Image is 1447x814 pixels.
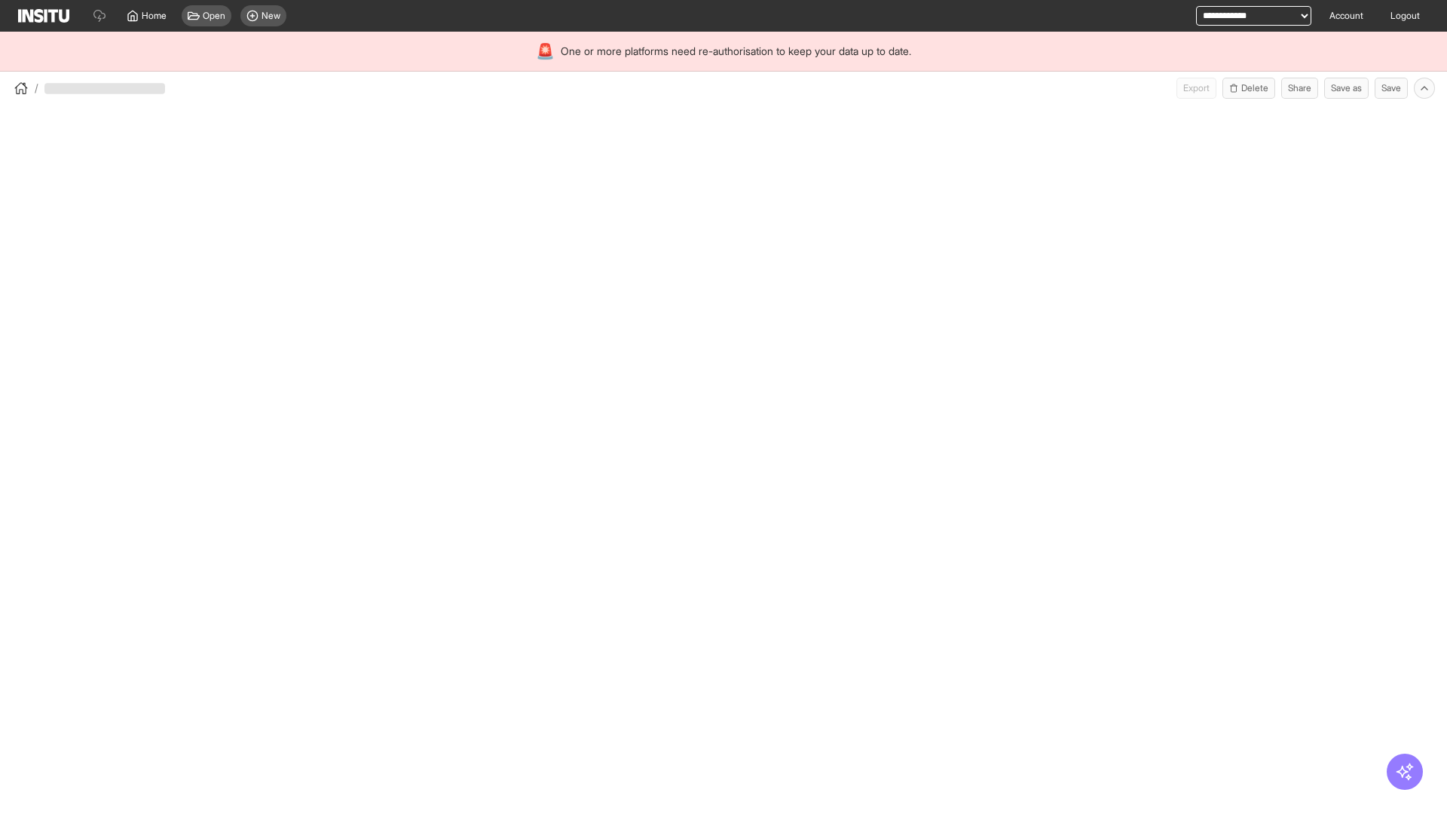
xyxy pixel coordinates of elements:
[142,10,167,22] span: Home
[1222,78,1275,99] button: Delete
[203,10,225,22] span: Open
[1176,78,1216,99] button: Export
[1375,78,1408,99] button: Save
[35,81,38,96] span: /
[1324,78,1369,99] button: Save as
[1176,78,1216,99] span: Can currently only export from Insights reports.
[262,10,280,22] span: New
[1281,78,1318,99] button: Share
[536,41,555,62] div: 🚨
[12,79,38,97] button: /
[561,44,911,59] span: One or more platforms need re-authorisation to keep your data up to date.
[18,9,69,23] img: Logo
